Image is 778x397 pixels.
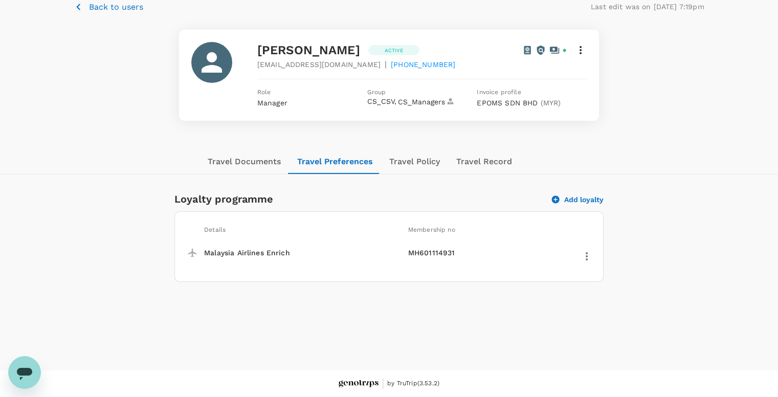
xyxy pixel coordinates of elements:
p: MH601114931 [408,248,574,258]
span: Group [367,87,477,98]
span: Back to users [89,2,143,12]
button: CS_CSV, [367,98,396,106]
span: by TruTrip ( 3.53.2 ) [387,379,439,389]
button: CS_Managers [398,98,456,106]
iframe: Button to launch messaging window [8,356,41,389]
p: Last edit was on [DATE] 7:19pm [591,2,704,12]
span: Role [257,87,367,98]
p: EPOMS SDN BHD [477,98,587,108]
button: Travel Record [448,149,520,174]
button: Back to users [74,1,143,13]
button: Travel Policy [381,149,448,174]
h6: Loyalty programme [174,191,544,207]
button: Travel Documents [199,149,289,174]
button: Travel Preferences [289,149,381,174]
p: Malaysia Airlines Enrich [204,248,404,258]
span: CS_CSV , [367,98,396,106]
span: ( MYR ) [540,99,561,107]
span: [PERSON_NAME] [257,43,360,57]
p: Active [385,47,403,54]
span: Manager [257,99,287,107]
span: Details [204,226,226,233]
img: Genotrips - EPOMS [339,380,379,388]
span: Invoice profile [477,87,587,98]
button: Add loyalty [552,195,604,204]
span: [EMAIL_ADDRESS][DOMAIN_NAME] [257,59,381,70]
span: Membership no [408,226,455,233]
span: | [385,58,387,71]
span: [PHONE_NUMBER] [391,59,455,70]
